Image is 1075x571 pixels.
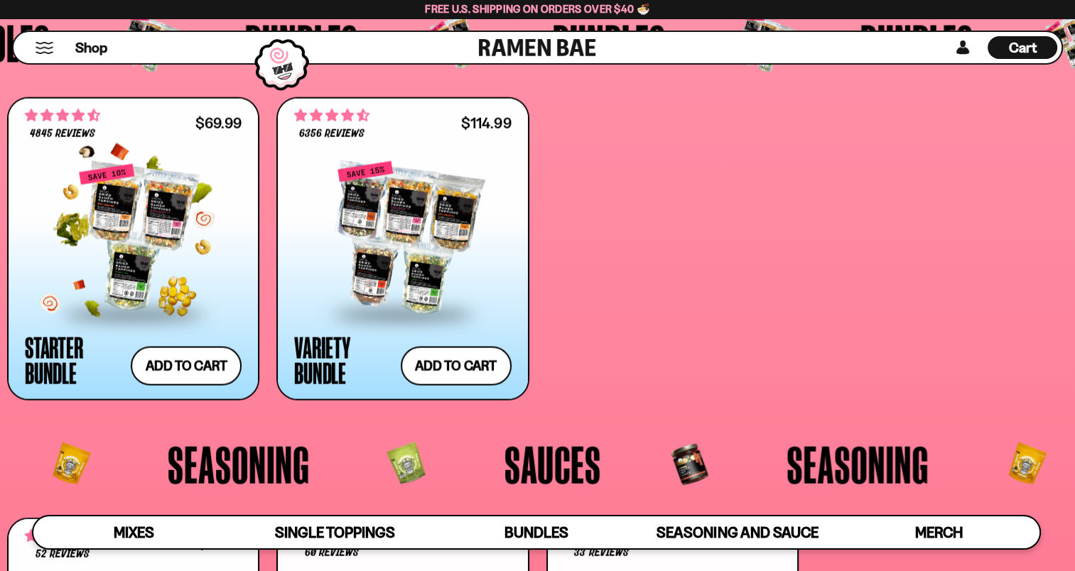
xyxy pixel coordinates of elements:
[294,107,369,125] span: 4.63 stars
[915,523,963,541] span: Merch
[275,523,395,541] span: Single Toppings
[1009,39,1037,56] span: Cart
[657,523,818,541] span: Seasoning and Sauce
[168,438,310,491] span: Seasoning
[36,549,90,560] span: 52 reviews
[461,116,511,130] div: $114.99
[305,548,359,559] span: 60 reviews
[436,516,637,548] a: Bundles
[33,516,234,548] a: Mixes
[35,42,54,54] button: Mobile Menu Trigger
[114,523,154,541] span: Mixes
[75,38,107,58] span: Shop
[198,537,242,550] div: $13.99
[574,548,628,559] span: 33 reviews
[504,523,568,541] span: Bundles
[30,129,95,140] span: 4845 reviews
[7,97,259,401] a: 4.71 stars 4845 reviews $69.99 Starter Bundle Add to cart
[25,335,124,386] div: Starter Bundle
[425,2,650,16] span: Free U.S. Shipping on Orders over $40 🍜
[195,116,242,130] div: $69.99
[988,32,1057,63] div: Cart
[504,438,601,491] span: Sauces
[25,107,100,125] span: 4.71 stars
[401,347,512,386] button: Add to cart
[276,97,529,401] a: 4.63 stars 6356 reviews $114.99 Variety Bundle Add to cart
[294,335,393,386] div: Variety Bundle
[838,516,1039,548] a: Merch
[75,36,107,59] a: Shop
[299,129,364,140] span: 6356 reviews
[131,347,242,386] button: Add to cart
[234,516,436,548] a: Single Toppings
[637,516,838,548] a: Seasoning and Sauce
[787,438,929,491] span: Seasoning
